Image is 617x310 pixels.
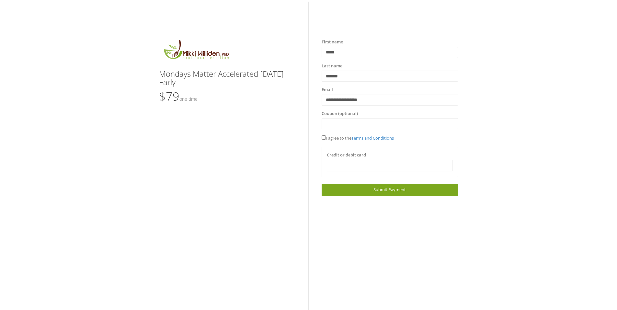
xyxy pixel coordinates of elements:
[159,88,198,104] span: $79
[331,163,449,168] iframe: Secure card payment input frame
[322,184,458,196] a: Submit Payment
[322,110,358,117] label: Coupon (optional)
[373,187,406,192] span: Submit Payment
[351,135,394,141] a: Terms and Conditions
[322,135,394,141] span: I agree to the
[327,152,366,158] label: Credit or debit card
[322,86,333,93] label: Email
[159,70,295,87] h3: Mondays Matter Accelerated [DATE] Early
[159,39,233,63] img: MikkiLogoMain.png
[322,39,343,45] label: First name
[179,96,198,102] small: One time
[322,63,342,69] label: Last name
